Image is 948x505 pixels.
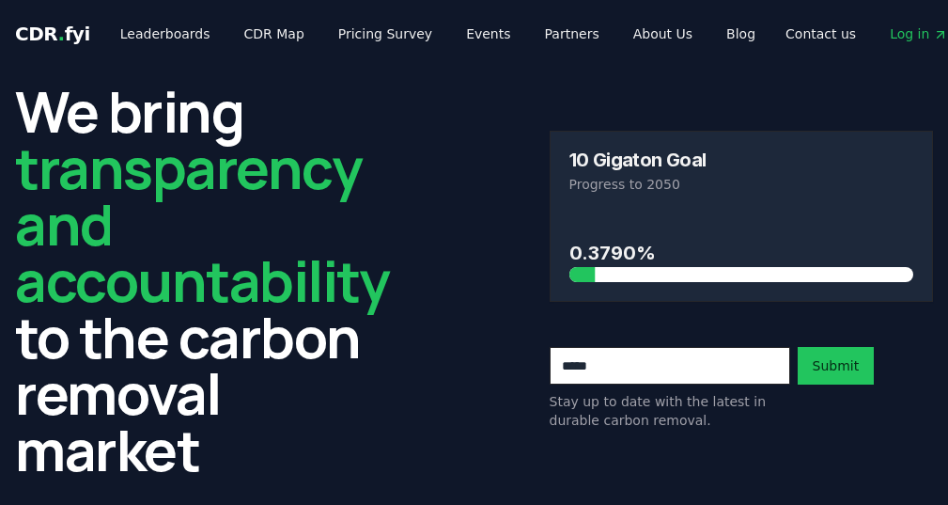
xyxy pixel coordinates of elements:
h2: We bring to the carbon removal market [15,83,399,478]
a: Leaderboards [105,17,225,51]
a: CDR.fyi [15,21,90,47]
a: Partners [530,17,614,51]
p: Stay up to date with the latest in durable carbon removal. [550,392,790,430]
h3: 10 Gigaton Goal [569,150,707,169]
span: Log in [890,24,948,43]
button: Submit [798,347,875,385]
nav: Main [105,17,770,51]
span: transparency and accountability [15,129,389,319]
span: CDR fyi [15,23,90,45]
a: CDR Map [229,17,319,51]
a: Contact us [770,17,871,51]
a: Blog [711,17,770,51]
span: . [58,23,65,45]
p: Progress to 2050 [569,175,914,194]
a: Events [451,17,525,51]
a: Pricing Survey [323,17,447,51]
a: About Us [618,17,707,51]
h3: 0.3790% [569,239,914,267]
